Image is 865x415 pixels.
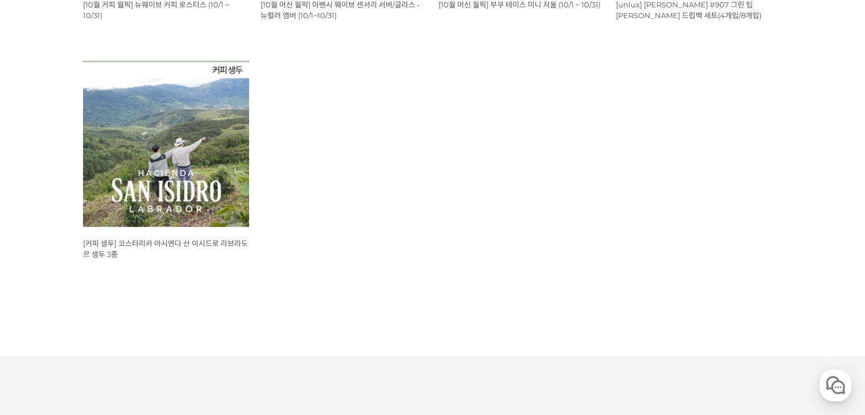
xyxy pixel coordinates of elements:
[75,321,147,349] a: 대화
[83,239,248,259] a: [커피 생두] 코스타리카 아시엔다 산 이시드로 라브라도르 생두 3종
[3,321,75,349] a: 홈
[176,338,189,347] span: 설정
[104,338,118,347] span: 대화
[36,338,43,347] span: 홈
[83,61,250,227] img: 코스타리카 아시엔다 산 이시드로 라브라도르
[147,321,218,349] a: 설정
